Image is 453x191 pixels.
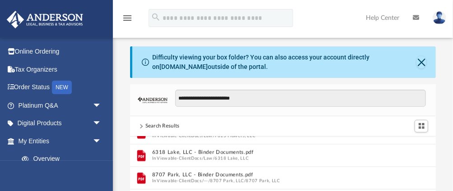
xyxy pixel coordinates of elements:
a: Online Ordering [6,43,115,61]
img: Anderson Advisors Platinum Portal [4,11,86,28]
span: / [208,178,210,184]
button: Switch to Grid View [415,120,428,132]
span: arrow_drop_down [93,96,111,115]
button: ··· [204,178,208,184]
button: 6318 Lake, LLC - Binder Documents.pdf [152,150,400,155]
a: My Entitiesarrow_drop_down [6,132,115,150]
button: Law [204,155,213,161]
div: NEW [52,81,72,94]
a: Platinum Q&Aarrow_drop_down [6,96,115,114]
a: Overview [13,150,115,168]
span: In [152,155,400,161]
button: 8707 Park, LLC [246,178,280,184]
span: / [201,178,203,184]
span: In [152,133,400,139]
img: User Pic [433,11,446,24]
a: Tax Organizers [6,60,115,78]
span: arrow_drop_down [93,132,111,150]
a: menu [122,17,133,23]
button: Viewable-ClientDocs [157,155,201,161]
a: Digital Productsarrow_drop_down [6,114,115,132]
button: Viewable-ClientDocs [157,133,201,139]
span: In [152,178,400,184]
span: / [213,133,215,139]
span: / [201,155,203,161]
button: 8707 Park, LLC - Binder Documents.pdf [152,172,400,178]
button: Viewable-ClientDocs [157,178,201,184]
div: Search Results [145,122,180,130]
a: [DOMAIN_NAME] [159,63,208,70]
input: Search files and folders [175,90,426,107]
i: search [151,12,161,22]
button: Close [416,56,426,68]
span: / [201,133,203,139]
span: / [213,155,215,161]
div: Difficulty viewing your box folder? You can also access your account directly on outside of the p... [152,53,416,72]
span: arrow_drop_down [93,114,111,133]
i: menu [122,13,133,23]
button: 8707 Park, LLC [210,178,244,184]
button: Law [204,133,213,139]
button: 7315 Flowers, LLC [215,133,255,139]
button: 6318 Lake, LLC [215,155,248,161]
span: / [244,178,246,184]
a: Order StatusNEW [6,78,115,97]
